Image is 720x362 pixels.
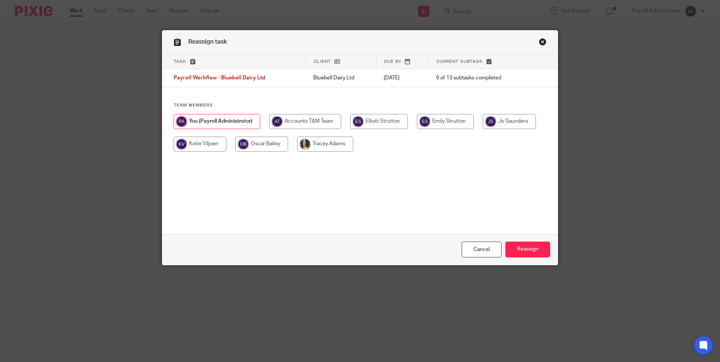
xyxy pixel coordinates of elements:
[313,74,369,82] p: Bluebell Dairy Ltd
[505,242,550,258] input: Reassign
[174,76,265,81] span: Payroll Workflow - Bluebell Dairy Ltd
[429,69,529,87] td: 9 of 13 subtasks completed
[314,59,331,64] span: Client
[462,242,502,258] a: Close this dialog window
[174,59,186,64] span: Task
[436,59,483,64] span: Current subtask
[174,102,546,108] h4: Team members
[384,59,401,64] span: Due by
[539,38,546,48] a: Close this dialog window
[188,39,227,45] span: Reassign task
[384,74,421,82] p: [DATE]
